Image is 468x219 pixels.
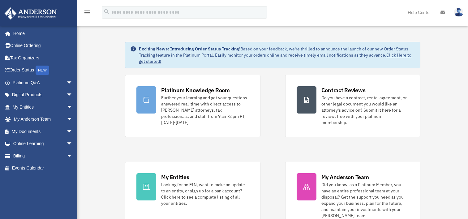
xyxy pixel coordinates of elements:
[321,173,369,181] div: My Anderson Team
[4,138,82,150] a: Online Learningarrow_drop_down
[139,52,411,64] a: Click Here to get started!
[139,46,240,52] strong: Exciting News: Introducing Order Status Tracking!
[67,113,79,126] span: arrow_drop_down
[4,125,82,138] a: My Documentsarrow_drop_down
[36,66,49,75] div: NEW
[67,76,79,89] span: arrow_drop_down
[67,150,79,162] span: arrow_drop_down
[125,75,260,137] a: Platinum Knowledge Room Further your learning and get your questions answered real-time with dire...
[3,7,59,19] img: Anderson Advisors Platinum Portal
[67,89,79,101] span: arrow_drop_down
[4,40,82,52] a: Online Ordering
[4,76,82,89] a: Platinum Q&Aarrow_drop_down
[4,52,82,64] a: Tax Organizers
[4,113,82,126] a: My Anderson Teamarrow_drop_down
[321,86,366,94] div: Contract Reviews
[84,11,91,16] a: menu
[4,64,82,77] a: Order StatusNEW
[161,182,249,206] div: Looking for an EIN, want to make an update to an entity, or sign up for a bank account? Click her...
[139,46,415,64] div: Based on your feedback, we're thrilled to announce the launch of our new Order Status Tracking fe...
[67,138,79,150] span: arrow_drop_down
[4,27,79,40] a: Home
[285,75,420,137] a: Contract Reviews Do you have a contract, rental agreement, or other legal document you would like...
[4,101,82,113] a: My Entitiesarrow_drop_down
[67,125,79,138] span: arrow_drop_down
[4,89,82,101] a: Digital Productsarrow_drop_down
[4,150,82,162] a: Billingarrow_drop_down
[161,86,230,94] div: Platinum Knowledge Room
[103,8,110,15] i: search
[454,8,463,17] img: User Pic
[4,162,82,174] a: Events Calendar
[321,182,409,219] div: Did you know, as a Platinum Member, you have an entire professional team at your disposal? Get th...
[161,173,189,181] div: My Entities
[67,101,79,114] span: arrow_drop_down
[84,9,91,16] i: menu
[161,95,249,126] div: Further your learning and get your questions answered real-time with direct access to [PERSON_NAM...
[321,95,409,126] div: Do you have a contract, rental agreement, or other legal document you would like an attorney's ad...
